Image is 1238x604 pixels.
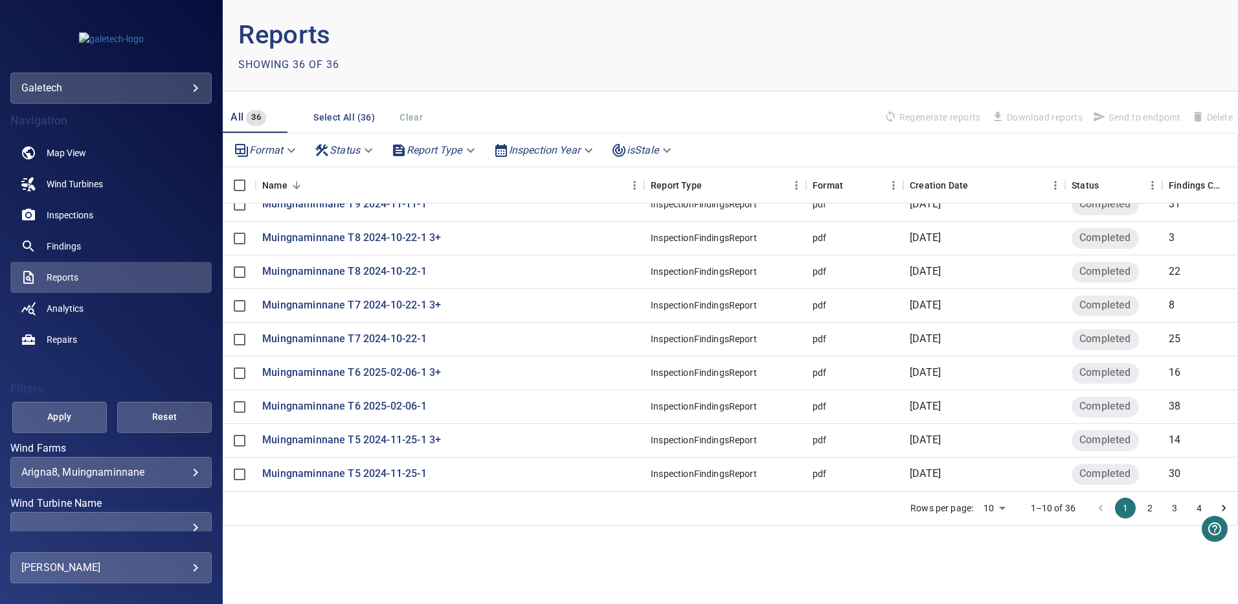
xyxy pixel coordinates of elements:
div: galetech [10,73,212,104]
button: Apply [12,402,107,433]
span: Completed [1072,399,1138,414]
p: [DATE] [910,197,941,212]
a: repairs noActive [10,324,212,355]
div: Report Type [644,167,806,203]
p: 8 [1169,298,1175,313]
p: Reports [238,16,730,54]
p: Rows per page: [910,502,973,515]
span: Wind Turbines [47,178,103,191]
span: Completed [1072,433,1138,448]
p: 16 [1169,366,1180,380]
span: All [231,111,243,123]
div: pdf [813,231,826,244]
a: findings noActive [10,231,212,262]
button: Select All (36) [308,106,380,130]
div: Status [1072,167,1099,203]
div: Name [262,167,287,203]
p: 22 [1169,264,1180,279]
a: Muingnaminnane T6 2025-02-06-1 3+ [262,366,441,380]
span: Completed [1072,298,1138,313]
a: Muingnaminnane T7 2024-10-22-1 3+ [262,298,441,313]
span: Findings [47,240,81,253]
p: Muingnaminnane T7 2024-10-22-1 [262,332,427,347]
button: Go to page 2 [1140,498,1160,518]
div: Arigna8, Muingnaminnane [21,466,201,478]
div: InspectionFindingsReport [651,332,757,345]
button: Menu [1046,176,1065,195]
p: 38 [1169,399,1180,414]
p: [DATE] [910,366,941,380]
div: Findings Count [1169,167,1222,203]
button: Sort [287,176,306,194]
div: pdf [813,198,826,211]
div: Report Type [386,139,483,161]
p: [DATE] [910,264,941,279]
div: InspectionFindingsReport [651,299,757,312]
button: Reset [117,402,212,433]
p: [DATE] [910,467,941,482]
p: 3 [1169,231,1175,246]
a: Muingnaminnane T5 2024-11-25-1 3+ [262,433,441,448]
div: pdf [813,299,826,312]
a: Muingnaminnane T6 2025-02-06-1 [262,399,427,414]
img: galetech-logo [79,32,144,45]
button: Sort [1099,176,1117,194]
a: windturbines noActive [10,168,212,200]
div: Creation Date [910,167,968,203]
div: InspectionFindingsReport [651,366,757,379]
span: Completed [1072,231,1138,246]
em: Format [249,144,283,156]
button: Menu [884,176,903,195]
a: Muingnaminnane T8 2024-10-22-1 [262,264,427,279]
a: Muingnaminnane T5 2024-11-25-1 [262,467,427,482]
div: Name [256,167,644,203]
a: reports active [10,262,212,293]
p: [DATE] [910,298,941,313]
button: Menu [1143,176,1162,195]
div: [PERSON_NAME] [21,557,201,578]
em: Status [330,144,360,156]
button: page 1 [1115,498,1136,518]
div: isStale [606,139,679,161]
button: Menu [787,176,806,195]
button: Sort [702,176,720,194]
span: Map View [47,146,86,159]
p: Showing 36 of 36 [238,57,339,73]
span: Completed [1072,366,1138,380]
span: Reports [47,271,78,284]
h4: Filters [10,382,212,395]
a: Muingnaminnane T9 2024-11-11-1 [262,197,427,212]
button: Sort [968,176,986,194]
a: Muingnaminnane T8 2024-10-22-1 3+ [262,231,441,246]
div: 10 [978,499,1009,518]
div: Wind Farms [10,457,212,488]
label: Wind Farms [10,443,212,454]
span: 36 [246,110,266,125]
span: Completed [1072,467,1138,482]
div: InspectionFindingsReport [651,265,757,278]
div: InspectionFindingsReport [651,434,757,447]
span: Completed [1072,332,1138,347]
em: Report Type [407,144,462,156]
div: pdf [813,265,826,278]
div: Report Type [651,167,702,203]
div: InspectionFindingsReport [651,400,757,413]
button: Menu [625,176,644,195]
div: Status [309,139,381,161]
button: Go to next page [1213,498,1234,518]
a: inspections noActive [10,200,212,231]
label: Wind Turbine Name [10,498,212,509]
div: Wind Turbine Name [10,512,212,543]
div: Status [1065,167,1162,203]
span: Completed [1072,197,1138,212]
nav: pagination navigation [1088,498,1236,518]
a: map noActive [10,137,212,168]
div: Format [806,167,903,203]
div: galetech [21,78,201,99]
button: Sort [843,176,861,194]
